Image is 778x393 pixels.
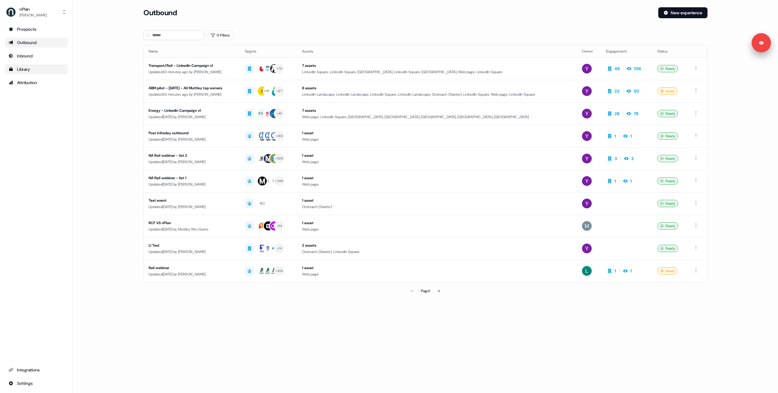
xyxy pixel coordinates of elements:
[19,6,47,12] div: nPlan
[297,45,577,57] th: Assets
[634,88,639,94] div: 50
[302,114,572,120] div: Web page, LinkedIn Square, [GEOGRAPHIC_DATA], [GEOGRAPHIC_DATA], [GEOGRAPHIC_DATA], [GEOGRAPHIC_D...
[9,367,64,373] div: Integrations
[657,65,678,72] div: Ready
[275,178,283,184] div: + 1245
[652,45,687,57] th: Status
[260,200,265,207] div: RO
[9,26,64,32] div: Prospects
[421,288,430,294] div: Page 1
[582,86,592,96] img: Yuriy
[657,177,678,185] div: Ready
[614,66,620,72] div: 48
[614,178,616,184] div: 1
[9,53,64,59] div: Inbound
[149,114,235,120] div: Updated [DATE] by [PERSON_NAME]
[9,380,64,386] div: Settings
[657,200,678,207] div: Ready
[149,91,235,97] div: Updated 33 minutes ago by [PERSON_NAME]
[5,51,68,61] a: Go to Inbound
[302,204,572,210] div: Outreach (Starter)
[630,178,632,184] div: 1
[302,159,572,165] div: Web page
[149,220,235,226] div: RCF VS nPlan
[149,63,235,69] div: Transport/Rail - LinkedIn Campaign v1
[614,133,616,139] div: 1
[657,245,678,252] div: Ready
[149,197,235,203] div: Test event
[302,271,572,277] div: Web page
[149,265,235,271] div: Rail webinar
[658,7,707,18] button: New experience
[276,133,283,139] div: + 188
[302,175,572,181] div: 1 asset
[149,271,235,277] div: Updated [DATE] by [PERSON_NAME]
[657,155,678,162] div: Ready
[630,268,632,274] div: 1
[9,66,64,72] div: Library
[582,154,592,163] img: Yuriy
[149,249,235,255] div: Updated [DATE] by [PERSON_NAME]
[5,78,68,87] a: Go to attribution
[302,181,572,187] div: Web page
[302,197,572,203] div: 1 asset
[149,69,235,75] div: Updated 33 minutes ago by [PERSON_NAME]
[149,175,235,181] div: NA Rail webinar - list 1
[9,39,64,46] div: Outbound
[302,242,572,248] div: 2 assets
[149,226,235,232] div: Updated [DATE] by Muttley MccGwire
[582,109,592,118] img: Yuriy
[582,64,592,73] img: Yuriy
[149,181,235,187] div: Updated [DATE] by [PERSON_NAME]
[614,111,619,117] div: 28
[302,85,572,91] div: 8 assets
[657,87,677,95] div: Issues
[9,80,64,86] div: Attribution
[657,267,677,275] div: Issues
[143,8,177,17] h3: Outbound
[634,66,641,72] div: 106
[5,5,68,19] button: nPlan[PERSON_NAME]
[149,130,235,136] div: Post Infraday outbound
[302,265,572,271] div: 1 asset
[277,111,282,116] div: + 45
[275,156,283,161] div: + 2012
[149,136,235,142] div: Updated [DATE] by [PERSON_NAME]
[277,246,282,251] div: + 14
[630,133,632,139] div: 1
[582,266,592,276] img: Liv
[657,132,678,140] div: Ready
[601,45,652,57] th: Engagement
[5,64,68,74] a: Go to templates
[582,199,592,208] img: Yuriy
[5,38,68,47] a: Go to outbound experience
[631,155,634,162] div: 3
[149,242,235,248] div: LI Test
[657,110,678,117] div: Ready
[582,244,592,253] img: Yuriy
[5,24,68,34] a: Go to prospects
[302,226,572,232] div: Web page
[5,378,68,388] a: Go to integrations
[634,111,638,117] div: 79
[240,45,297,57] th: Targets
[582,131,592,141] img: Yuriy
[149,85,235,91] div: ABM pilot - [DATE] - All Muttley top owners
[302,63,572,69] div: 7 assets
[302,69,572,75] div: LinkedIn Square, LinkedIn Square, [GEOGRAPHIC_DATA], LinkedIn Square, [GEOGRAPHIC_DATA], Web page...
[149,108,235,114] div: Energy - LinkedIn Campaign v1
[302,91,572,97] div: LinkedIn Landscape, LinkedIn Landscape, LinkedIn Square, LinkedIn Landscape, Outreach (Starter), ...
[266,178,270,184] div: KE
[582,176,592,186] img: Yuriy
[277,66,282,71] div: + 78
[277,223,282,229] div: + 94
[614,88,619,94] div: 23
[275,268,283,274] div: + 934
[302,249,572,255] div: Outreach (Starter), LinkedIn Square
[149,152,235,159] div: NA Rail webinar - list 2
[19,12,47,18] div: [PERSON_NAME]
[272,178,276,184] div: TA
[149,159,235,165] div: Updated [DATE] by [PERSON_NAME]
